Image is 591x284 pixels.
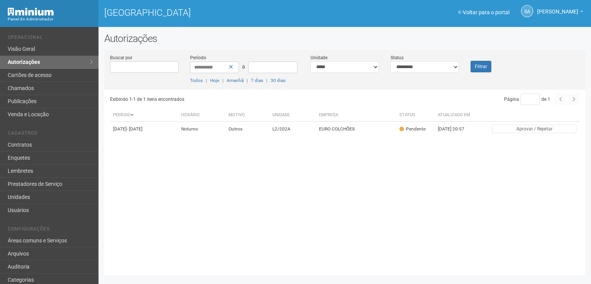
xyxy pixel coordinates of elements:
td: L2/202A [269,122,316,137]
h2: Autorizações [104,33,585,44]
div: Exibindo 1-1 de 1 itens encontrados [110,94,342,105]
li: Configurações [8,226,93,234]
a: 7 dias [251,78,263,83]
label: Status [391,54,404,61]
label: Período [190,54,206,61]
div: Painel do Administrador [8,16,93,23]
span: a [242,63,245,70]
a: Hoje [210,78,219,83]
a: Amanhã [227,78,244,83]
button: Aprovar / Rejeitar [492,125,576,133]
span: - [DATE] [127,126,142,132]
td: Outros [225,122,269,137]
a: Todos [190,78,203,83]
a: SA [521,5,533,17]
th: Empresa [316,109,397,122]
div: Pendente [399,126,426,132]
th: Unidade [269,109,316,122]
span: | [222,78,224,83]
button: Filtrar [471,61,491,72]
span: Silvio Anjos [537,1,578,15]
a: [PERSON_NAME] [537,10,583,16]
h1: [GEOGRAPHIC_DATA] [104,8,339,18]
th: Período [110,109,178,122]
label: Unidade [311,54,327,61]
li: Operacional [8,35,93,43]
a: Voltar para o portal [458,9,509,15]
td: Noturno [178,122,225,137]
img: Minium [8,8,54,16]
td: [DATE] [110,122,178,137]
td: [DATE] 20:57 [435,122,477,137]
th: Horário [178,109,225,122]
td: EURO COLCHÕES [316,122,397,137]
th: Atualizado em [435,109,477,122]
span: | [206,78,207,83]
li: Cadastros [8,130,93,139]
th: Status [396,109,435,122]
span: Página de 1 [504,97,550,102]
th: Motivo [225,109,269,122]
a: 30 dias [270,78,285,83]
span: | [266,78,267,83]
label: Buscar por [110,54,132,61]
span: | [247,78,248,83]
